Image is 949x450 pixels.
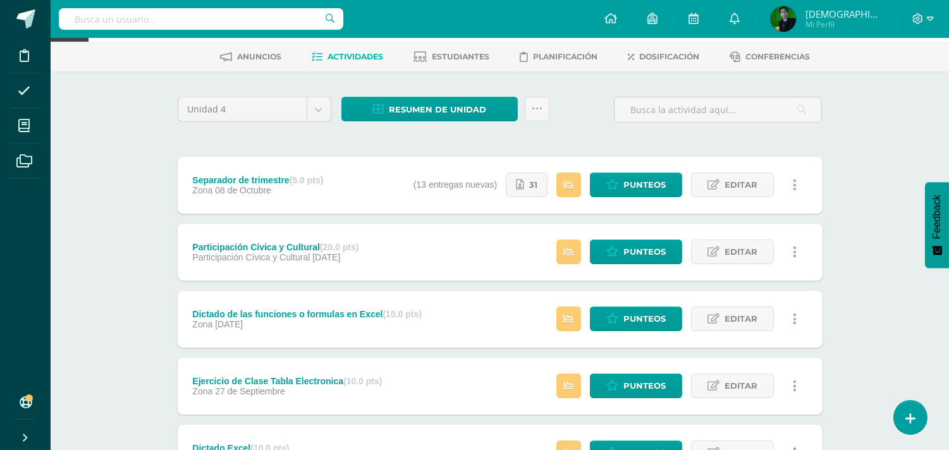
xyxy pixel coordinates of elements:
[192,376,382,386] div: Ejercicio de Clase Tabla Electronica
[725,173,757,197] span: Editar
[639,52,699,61] span: Dosificación
[725,240,757,264] span: Editar
[215,185,271,195] span: 08 de Octubre
[805,19,881,30] span: Mi Perfil
[192,185,212,195] span: Zona
[590,307,682,331] a: Punteos
[328,52,383,61] span: Actividades
[188,97,297,121] span: Unidad 4
[383,309,421,319] strong: (10.0 pts)
[312,252,340,262] span: [DATE]
[730,47,810,67] a: Conferencias
[623,173,666,197] span: Punteos
[725,307,757,331] span: Editar
[237,52,281,61] span: Anuncios
[343,376,382,386] strong: (10.0 pts)
[623,307,666,331] span: Punteos
[805,8,881,20] span: [DEMOGRAPHIC_DATA]
[925,182,949,268] button: Feedback - Mostrar encuesta
[590,240,682,264] a: Punteos
[192,386,212,396] span: Zona
[725,374,757,398] span: Editar
[771,6,796,32] img: 61ffe4306d160f8f3c1d0351f17a41e4.png
[215,319,243,329] span: [DATE]
[215,386,285,396] span: 27 de Septiembre
[590,173,682,197] a: Punteos
[529,173,537,197] span: 31
[341,97,518,121] a: Resumen de unidad
[623,374,666,398] span: Punteos
[506,173,548,197] a: 31
[628,47,699,67] a: Dosificación
[931,195,943,239] span: Feedback
[432,52,489,61] span: Estudiantes
[192,309,422,319] div: Dictado de las funciones o formulas en Excel
[413,47,489,67] a: Estudiantes
[520,47,597,67] a: Planificación
[192,175,323,185] div: Separador de trimestre
[533,52,597,61] span: Planificación
[623,240,666,264] span: Punteos
[192,252,310,262] span: Participación Cívica y Cultural
[220,47,281,67] a: Anuncios
[290,175,324,185] strong: (5.0 pts)
[745,52,810,61] span: Conferencias
[192,319,212,329] span: Zona
[615,97,821,122] input: Busca la actividad aquí...
[320,242,358,252] strong: (20.0 pts)
[590,374,682,398] a: Punteos
[178,97,331,121] a: Unidad 4
[312,47,383,67] a: Actividades
[389,98,486,121] span: Resumen de unidad
[59,8,343,30] input: Busca un usuario...
[192,242,358,252] div: Participación Cívica y Cultural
